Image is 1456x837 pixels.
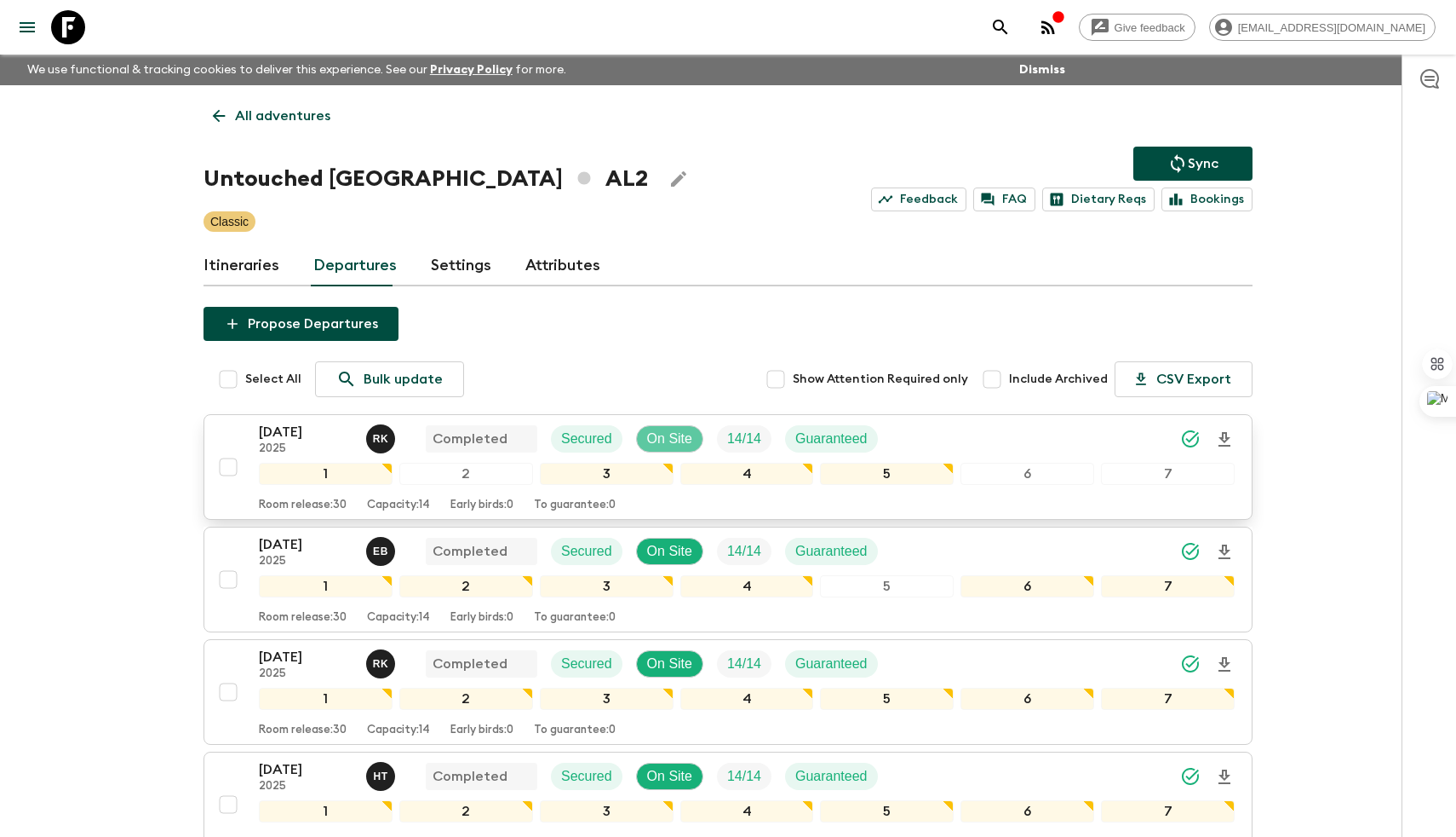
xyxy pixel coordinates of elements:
[259,611,347,625] p: Room release: 30
[540,463,674,485] div: 3
[636,425,703,453] div: On Site
[1209,14,1436,41] div: [EMAIL_ADDRESS][DOMAIN_NAME]
[680,800,814,823] div: 4
[1161,188,1253,211] a: Bookings
[433,541,507,562] p: Completed
[259,800,393,823] div: 1
[203,245,279,286] a: Itineraries
[540,688,674,710] div: 3
[1214,767,1235,788] svg: Download Onboarding
[561,429,612,449] p: Secured
[820,575,954,597] div: 5
[1188,153,1218,174] p: Sync
[820,463,954,485] div: 5
[960,688,1094,710] div: 6
[680,575,814,597] div: 4
[727,541,761,562] p: 14 / 14
[399,688,533,710] div: 2
[1042,188,1155,211] a: Dietary Reqs
[662,162,696,196] button: Edit Adventure Title
[525,245,600,286] a: Attributes
[259,463,393,485] div: 1
[960,800,1094,823] div: 6
[636,763,703,790] div: On Site
[259,688,393,710] div: 1
[636,650,703,678] div: On Site
[367,499,430,512] p: Capacity: 14
[450,611,513,625] p: Early birds: 0
[399,463,533,485] div: 2
[551,763,622,790] div: Secured
[1133,147,1253,181] button: Sync adventure departures to the booking engine
[793,371,968,388] span: Show Attention Required only
[1079,14,1195,41] a: Give feedback
[367,611,430,625] p: Capacity: 14
[1009,371,1108,388] span: Include Archived
[203,307,398,341] button: Propose Departures
[259,555,353,569] p: 2025
[717,425,771,453] div: Trip Fill
[795,429,868,449] p: Guaranteed
[259,575,393,597] div: 1
[717,538,771,565] div: Trip Fill
[534,724,616,737] p: To guarantee: 0
[366,430,398,443] span: Robert Kaca
[315,361,464,397] a: Bulk update
[960,575,1094,597] div: 6
[1180,766,1201,787] svg: Synced Successfully
[636,538,703,565] div: On Site
[561,766,612,787] p: Secured
[259,534,353,555] p: [DATE]
[366,767,398,781] span: Heldi Turhani
[647,654,692,674] p: On Site
[1101,800,1235,823] div: 7
[1101,688,1235,710] div: 7
[680,463,814,485] div: 4
[551,538,622,565] div: Secured
[717,650,771,678] div: Trip Fill
[795,766,868,787] p: Guaranteed
[717,763,771,790] div: Trip Fill
[259,667,353,681] p: 2025
[245,371,301,388] span: Select All
[973,188,1035,211] a: FAQ
[561,654,612,674] p: Secured
[259,647,353,667] p: [DATE]
[1214,655,1235,675] svg: Download Onboarding
[795,541,868,562] p: Guaranteed
[540,575,674,597] div: 3
[450,724,513,737] p: Early birds: 0
[1105,21,1195,34] span: Give feedback
[399,800,533,823] div: 2
[433,654,507,674] p: Completed
[203,527,1253,632] button: [DATE]2025Erild BallaCompletedSecuredOn SiteTrip FillGuaranteed1234567Room release:30Capacity:14E...
[1015,58,1069,82] button: Dismiss
[259,724,347,737] p: Room release: 30
[367,724,430,737] p: Capacity: 14
[210,213,249,230] p: Classic
[647,766,692,787] p: On Site
[1180,654,1201,674] svg: Synced Successfully
[1101,463,1235,485] div: 7
[399,575,533,597] div: 2
[10,10,44,44] button: menu
[540,800,674,823] div: 3
[203,162,648,196] h1: Untouched [GEOGRAPHIC_DATA] AL2
[647,429,692,449] p: On Site
[450,499,513,512] p: Early birds: 0
[1180,429,1201,449] svg: Synced Successfully
[551,425,622,453] div: Secured
[727,654,761,674] p: 14 / 14
[1229,21,1435,34] span: [EMAIL_ADDRESS][DOMAIN_NAME]
[561,541,612,562] p: Secured
[431,245,491,286] a: Settings
[1214,542,1235,563] svg: Download Onboarding
[259,422,353,442] p: [DATE]
[551,650,622,678] div: Secured
[20,55,573,85] p: We use functional & tracking cookies to deliver this experience. See our for more.
[960,463,1094,485] div: 6
[680,688,814,710] div: 4
[727,766,761,787] p: 14 / 14
[259,442,353,456] p: 2025
[1115,361,1253,397] button: CSV Export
